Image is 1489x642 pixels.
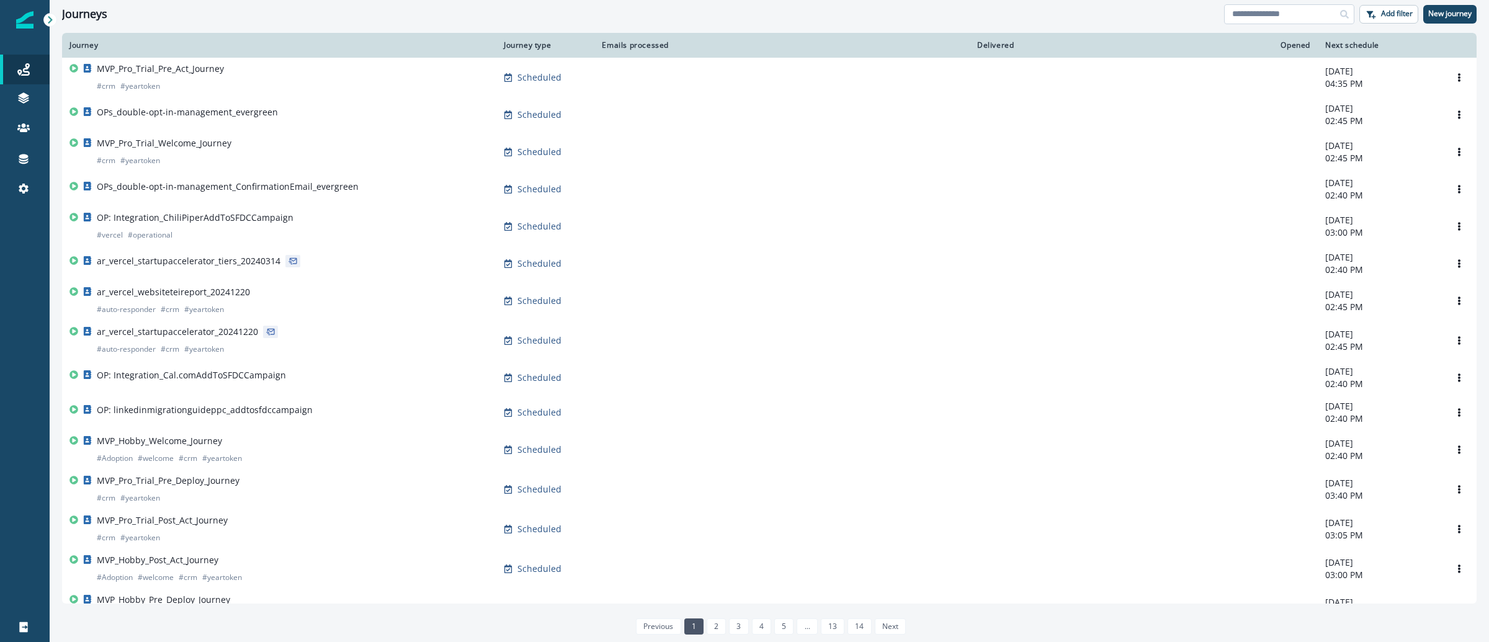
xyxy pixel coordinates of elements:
a: OP: Integration_ChiliPiperAddToSFDCCampaign#vercel#operationalScheduled-[DATE]03:00 PMOptions [62,207,1477,246]
ul: Pagination [633,618,906,635]
a: Page 3 [729,618,748,635]
p: MVP_Hobby_Welcome_Journey [97,435,222,447]
p: OP: linkedinmigrationguideppc_addtosfdccampaign [97,404,313,416]
a: Page 14 [847,618,871,635]
p: # crm [179,571,197,584]
a: ar_vercel_websiteteireport_20241220#auto-responder#crm#yeartokenScheduled-[DATE]02:45 PMOptions [62,281,1477,321]
p: Add filter [1381,9,1413,18]
a: MVP_Pro_Trial_Welcome_Journey#crm#yeartokenScheduled-[DATE]02:45 PMOptions [62,132,1477,172]
p: ar_vercel_websiteteireport_20241220 [97,286,250,298]
button: Options [1449,368,1469,387]
p: # Adoption [97,452,133,465]
p: [DATE] [1325,328,1434,341]
p: New journey [1428,9,1472,18]
p: # crm [179,452,197,465]
p: # auto-responder [97,303,156,316]
p: OPs_double-opt-in-management_evergreen [97,106,278,118]
p: [DATE] [1325,517,1434,529]
p: # welcome [138,452,174,465]
p: # crm [97,80,115,92]
div: Emails processed [597,40,669,50]
button: Options [1449,254,1469,273]
p: Scheduled [517,295,561,307]
p: 03:00 PM [1325,569,1434,581]
p: Scheduled [517,109,561,121]
a: MVP_Pro_Trial_Pre_Act_Journey#crm#yeartokenScheduled-[DATE]04:35 PMOptions [62,58,1477,97]
button: Options [1449,480,1469,499]
p: Scheduled [517,257,561,270]
button: Options [1449,292,1469,310]
a: Page 4 [752,618,771,635]
p: [DATE] [1325,214,1434,226]
a: Page 1 is your current page [684,618,704,635]
p: 02:40 PM [1325,189,1434,202]
p: # vercel [97,229,123,241]
button: Options [1449,331,1469,350]
p: 02:40 PM [1325,378,1434,390]
button: Add filter [1359,5,1418,24]
a: Page 13 [821,618,844,635]
p: ar_vercel_startupaccelerator_tiers_20240314 [97,255,280,267]
p: [DATE] [1325,177,1434,189]
p: Scheduled [517,444,561,456]
p: MVP_Pro_Trial_Welcome_Journey [97,137,231,149]
p: [DATE] [1325,102,1434,115]
button: Options [1449,599,1469,618]
button: Options [1449,217,1469,236]
a: OP: Integration_Cal.comAddToSFDCCampaignScheduled-[DATE]02:40 PMOptions [62,360,1477,395]
p: 03:05 PM [1325,529,1434,542]
p: Scheduled [517,71,561,84]
p: # yeartoken [120,80,160,92]
a: MVP_Pro_Trial_Post_Act_Journey#crm#yeartokenScheduled-[DATE]03:05 PMOptions [62,509,1477,549]
p: # yeartoken [120,532,160,544]
h1: Journeys [62,7,107,21]
p: 03:40 PM [1325,489,1434,502]
div: Opened [1029,40,1310,50]
p: # crm [97,154,115,167]
p: # yeartoken [120,154,160,167]
p: 03:00 PM [1325,226,1434,239]
p: # yeartoken [120,492,160,504]
a: OP: linkedinmigrationguideppc_addtosfdccampaignScheduled-[DATE]02:40 PMOptions [62,395,1477,430]
button: Options [1449,68,1469,87]
p: # auto-responder [97,343,156,355]
p: [DATE] [1325,251,1434,264]
p: # welcome [138,571,174,584]
p: Scheduled [517,483,561,496]
p: 02:40 PM [1325,450,1434,462]
p: # yeartoken [202,452,242,465]
p: [DATE] [1325,65,1434,78]
p: 02:45 PM [1325,115,1434,127]
button: Options [1449,105,1469,124]
div: Journey [69,40,489,50]
p: 04:35 PM [1325,78,1434,90]
a: ar_vercel_startupaccelerator_20241220#auto-responder#crm#yeartokenScheduled-[DATE]02:45 PMOptions [62,321,1477,360]
p: OP: Integration_ChiliPiperAddToSFDCCampaign [97,212,293,224]
p: [DATE] [1325,437,1434,450]
a: MVP_Hobby_Welcome_Journey#Adoption#welcome#crm#yeartokenScheduled-[DATE]02:40 PMOptions [62,430,1477,470]
p: Scheduled [517,220,561,233]
a: Page 5 [774,618,794,635]
p: # yeartoken [184,303,224,316]
p: MVP_Pro_Trial_Pre_Deploy_Journey [97,475,239,487]
button: Options [1449,143,1469,161]
p: [DATE] [1325,596,1434,609]
p: [DATE] [1325,365,1434,378]
p: [DATE] [1325,140,1434,152]
p: MVP_Pro_Trial_Post_Act_Journey [97,514,228,527]
button: Options [1449,560,1469,578]
button: New journey [1423,5,1477,24]
a: MVP_Pro_Trial_Pre_Deploy_Journey#crm#yeartokenScheduled-[DATE]03:40 PMOptions [62,470,1477,509]
p: MVP_Pro_Trial_Pre_Act_Journey [97,63,224,75]
p: # yeartoken [184,343,224,355]
div: Delivered [684,40,1014,50]
a: Next page [875,618,906,635]
p: # crm [97,532,115,544]
p: OP: Integration_Cal.comAddToSFDCCampaign [97,369,286,381]
div: Journey type [504,40,582,50]
p: Scheduled [517,523,561,535]
p: # yeartoken [202,571,242,584]
p: MVP_Hobby_Pre_Deploy_Journey [97,594,230,606]
p: [DATE] [1325,477,1434,489]
p: Scheduled [517,334,561,347]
